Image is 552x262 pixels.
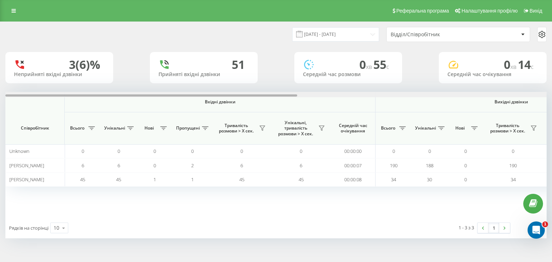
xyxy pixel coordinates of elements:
span: 0 [392,148,395,154]
span: Нові [140,125,158,131]
span: [PERSON_NAME] [9,162,44,169]
span: Тривалість розмови > Х сек. [216,123,257,134]
span: 45 [80,176,85,183]
div: 51 [232,58,245,71]
span: 55 [373,57,389,72]
div: Відділ/Співробітник [391,32,477,38]
span: хв [510,63,518,71]
span: Нові [451,125,469,131]
div: 1 - 3 з 3 [459,224,474,231]
span: Вхідні дзвінки [83,99,356,105]
span: 6 [82,162,84,169]
iframe: Intercom live chat [528,221,545,239]
span: 1 [542,221,548,227]
span: 6 [300,162,302,169]
a: 1 [488,223,499,233]
span: хв [366,63,373,71]
span: Середній час очікування [336,123,370,134]
span: c [386,63,389,71]
td: 00:00:00 [331,144,376,158]
span: Унікальні, тривалість розмови > Х сек. [275,120,316,137]
span: 0 [191,148,194,154]
span: 0 [464,162,467,169]
span: Рядків на сторінці [9,225,49,231]
span: 0 [240,148,243,154]
span: [PERSON_NAME] [9,176,44,183]
span: Вихід [530,8,542,14]
span: 0 [82,148,84,154]
span: 1 [153,176,156,183]
span: 0 [504,57,518,72]
span: 0 [153,148,156,154]
span: 0 [464,176,467,183]
div: 3 (6)% [69,58,100,71]
span: Тривалість розмови > Х сек. [487,123,528,134]
span: 0 [359,57,373,72]
span: 45 [239,176,244,183]
div: Середній час розмови [303,71,394,78]
span: 30 [427,176,432,183]
span: 6 [118,162,120,169]
span: 14 [518,57,534,72]
span: 188 [426,162,433,169]
div: Прийняті вхідні дзвінки [158,71,249,78]
span: 6 [240,162,243,169]
span: 0 [464,148,467,154]
span: Співробітник [11,125,58,131]
span: Пропущені [176,125,200,131]
span: 34 [391,176,396,183]
td: 00:00:08 [331,173,376,187]
span: 1 [191,176,194,183]
span: 190 [509,162,517,169]
span: Unknown [9,148,29,154]
span: 0 [512,148,514,154]
span: Реферальна програма [396,8,449,14]
div: 10 [54,224,59,231]
span: Всього [379,125,397,131]
span: Унікальні [415,125,436,131]
span: 45 [299,176,304,183]
span: 2 [191,162,194,169]
td: 00:00:07 [331,158,376,172]
span: 0 [118,148,120,154]
span: 45 [116,176,121,183]
span: Всього [68,125,86,131]
span: 0 [428,148,431,154]
span: 0 [153,162,156,169]
div: Середній час очікування [447,71,538,78]
div: Неприйняті вхідні дзвінки [14,71,105,78]
span: 0 [300,148,302,154]
span: Налаштування профілю [461,8,517,14]
span: Унікальні [104,125,125,131]
span: 190 [390,162,397,169]
span: 34 [511,176,516,183]
span: c [531,63,534,71]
